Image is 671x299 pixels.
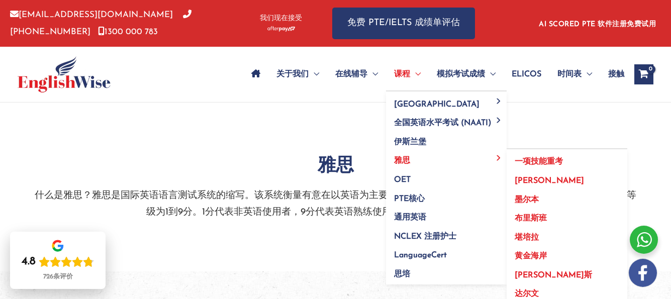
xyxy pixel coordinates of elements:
a: [PHONE_NUMBER] [10,11,191,36]
a: 课程菜单切换 [386,57,429,92]
a: [PERSON_NAME] [507,168,627,187]
a: ELICOS [504,57,549,92]
a: 墨尔本 [507,187,627,206]
a: 思培 [386,261,507,284]
a: [PERSON_NAME]斯 [507,262,627,281]
a: 全国英语水平考试 (NAATI)菜单切换 [386,111,507,130]
span: 菜单切换 [493,117,505,123]
a: OET [386,167,507,186]
a: 雅思菜单切换 [386,148,507,167]
a: 通用英语 [386,205,507,224]
span: 菜单切换 [309,57,319,92]
font: 黄金海岸 [515,252,547,260]
font: 布里斯班 [515,215,547,223]
font: 我们现在接受 [260,15,302,22]
font: 时间表 [557,70,582,78]
font: 思培 [394,270,410,278]
nav: 网站导航：主菜单 [243,57,624,92]
a: 伊斯兰堡 [386,129,507,148]
font: 雅思 [394,157,410,165]
font: NCLEX 注册护士 [394,233,456,241]
font: [PHONE_NUMBER] [10,28,90,36]
font: 1300 000 783 [105,28,158,36]
font: 墨尔本 [515,196,539,204]
a: 布里斯班 [507,206,627,225]
font: 关于我们 [276,70,309,78]
a: 接触 [600,57,624,92]
a: AI SCORED PTE 软件注册免费试用 [539,21,656,28]
font: OET [394,176,411,184]
font: 免费 PTE/IELTS 成绩单评估 [347,19,460,28]
font: 全国英语水平考试 (NAATI) [394,119,491,127]
a: 查看购物车，空 [634,64,653,84]
span: 菜单切换 [485,57,496,92]
font: 接触 [608,70,624,78]
a: 模拟考试成绩菜单切换 [429,57,504,92]
font: ELICOS [512,70,541,78]
a: 免费 PTE/IELTS 成绩单评估 [332,8,475,39]
a: 一项技能重考 [507,149,627,168]
font: 4.8 [22,256,36,267]
span: 菜单切换 [367,57,378,92]
font: LanguageCert [394,251,447,259]
a: [GEOGRAPHIC_DATA]菜单切换 [386,91,507,111]
img: white-facebook.png [629,259,657,287]
font: 堪培拉 [515,234,539,242]
a: 关于我们菜单切换 [268,57,327,92]
font: [PERSON_NAME] [515,177,584,185]
a: PTE核心 [386,186,507,205]
img: Afterpay 标志 [267,26,295,32]
font: 什么是雅思？雅思是国际英语语言测试系统的缩写。该系统衡量有意在以英语为主要交流语言的地区工作或学习的人士的英语水平。雅思成绩等级为1到9分。1分代表非英语使用者，9分代表英语熟练使用者。雅思分为... [35,191,636,217]
a: NCLEX 注册护士 [386,224,507,243]
font: 一项技能重考 [515,158,563,166]
a: 黄金海岸 [507,244,627,263]
font: [PERSON_NAME]斯 [515,271,592,279]
font: 在线辅导 [335,70,367,78]
span: 菜单切换 [410,57,421,92]
aside: 页眉小部件 1 [495,13,661,34]
font: [GEOGRAPHIC_DATA] [394,101,480,109]
font: 模拟考试成绩 [437,70,485,78]
a: 时间表菜单切换 [549,57,600,92]
a: 堪培拉 [507,225,627,244]
div: 评分：4.8（满分 5 分） [22,255,94,269]
font: 雅思 [318,154,354,175]
span: 菜单切换 [493,155,505,160]
font: 通用英语 [394,214,426,222]
font: 达尔文 [515,290,539,298]
font: [EMAIL_ADDRESS][DOMAIN_NAME] [19,11,173,19]
a: LanguageCert [386,243,507,262]
font: 课程 [394,70,410,78]
span: 菜单切换 [493,98,505,104]
font: PTE核心 [394,195,425,203]
a: 1300 000 783 [98,28,158,36]
a: 在线辅导菜单切换 [327,57,386,92]
img: 裁剪的新标志 [18,56,111,92]
a: [EMAIL_ADDRESS][DOMAIN_NAME] [10,11,173,19]
span: 菜单切换 [582,57,592,92]
font: 伊斯兰堡 [394,138,426,146]
font: 726条评价 [43,273,73,280]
